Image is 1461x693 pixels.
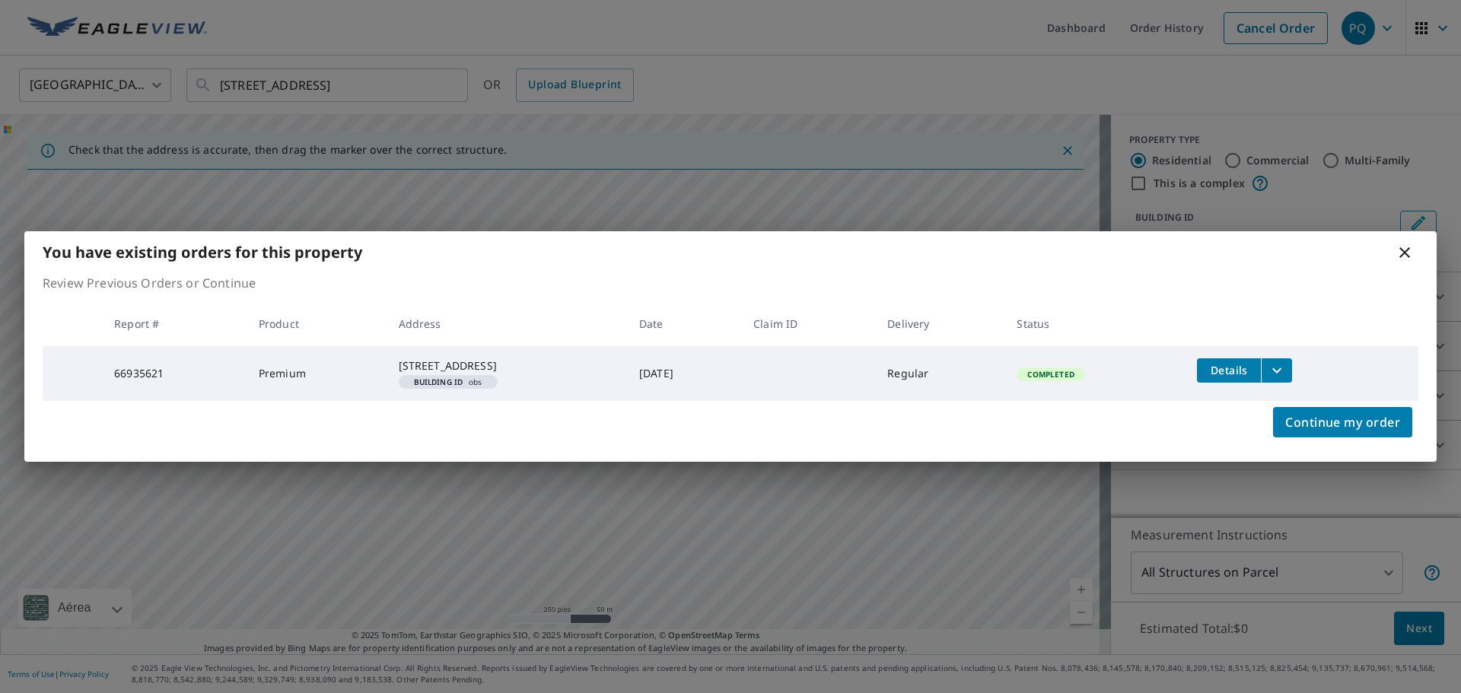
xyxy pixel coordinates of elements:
[43,274,1418,292] p: Review Previous Orders or Continue
[247,346,387,401] td: Premium
[43,242,362,262] b: You have existing orders for this property
[1018,369,1083,380] span: Completed
[405,378,492,386] span: obs
[1004,301,1185,346] th: Status
[741,301,875,346] th: Claim ID
[1273,407,1412,437] button: Continue my order
[1197,358,1261,383] button: detailsBtn-66935621
[1206,363,1252,377] span: Details
[627,346,741,401] td: [DATE]
[102,346,247,401] td: 66935621
[875,301,1004,346] th: Delivery
[1285,412,1400,433] span: Continue my order
[1261,358,1292,383] button: filesDropdownBtn-66935621
[387,301,627,346] th: Address
[399,358,615,374] div: [STREET_ADDRESS]
[414,378,463,386] em: Building ID
[627,301,741,346] th: Date
[247,301,387,346] th: Product
[875,346,1004,401] td: Regular
[102,301,247,346] th: Report #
